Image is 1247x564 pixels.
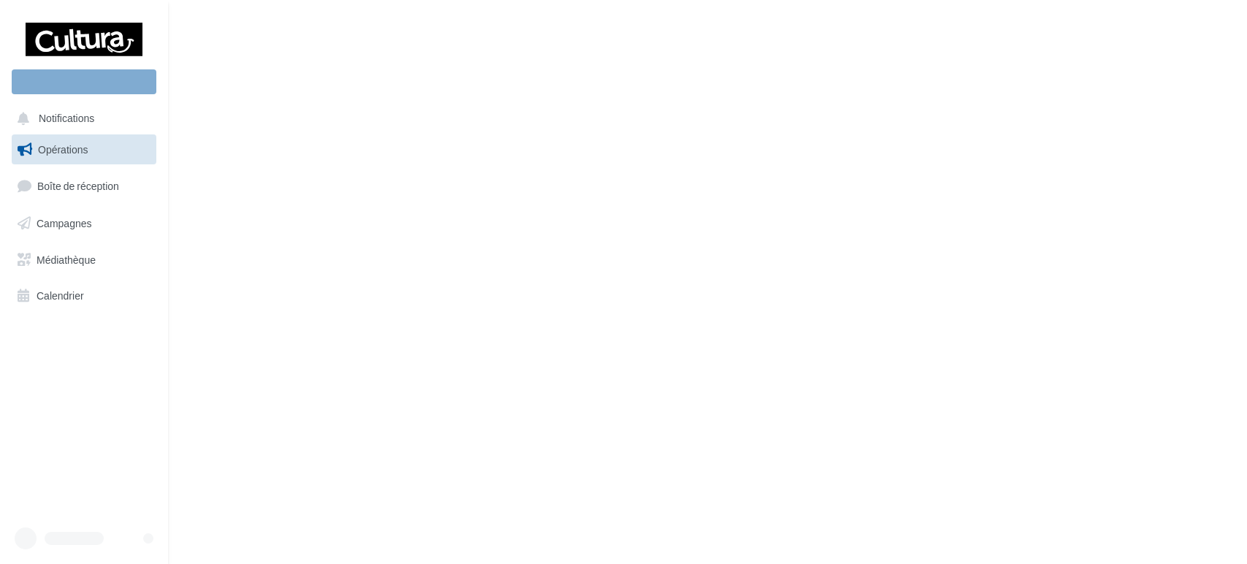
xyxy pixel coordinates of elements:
a: Boîte de réception [9,170,159,202]
div: Nouvelle campagne [12,69,156,94]
span: Campagnes [37,217,92,229]
a: Calendrier [9,281,159,311]
span: Notifications [39,113,94,125]
span: Médiathèque [37,253,96,265]
span: Calendrier [37,289,84,302]
span: Opérations [38,143,88,156]
a: Opérations [9,134,159,165]
a: Médiathèque [9,245,159,275]
span: Boîte de réception [37,180,119,192]
a: Campagnes [9,208,159,239]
